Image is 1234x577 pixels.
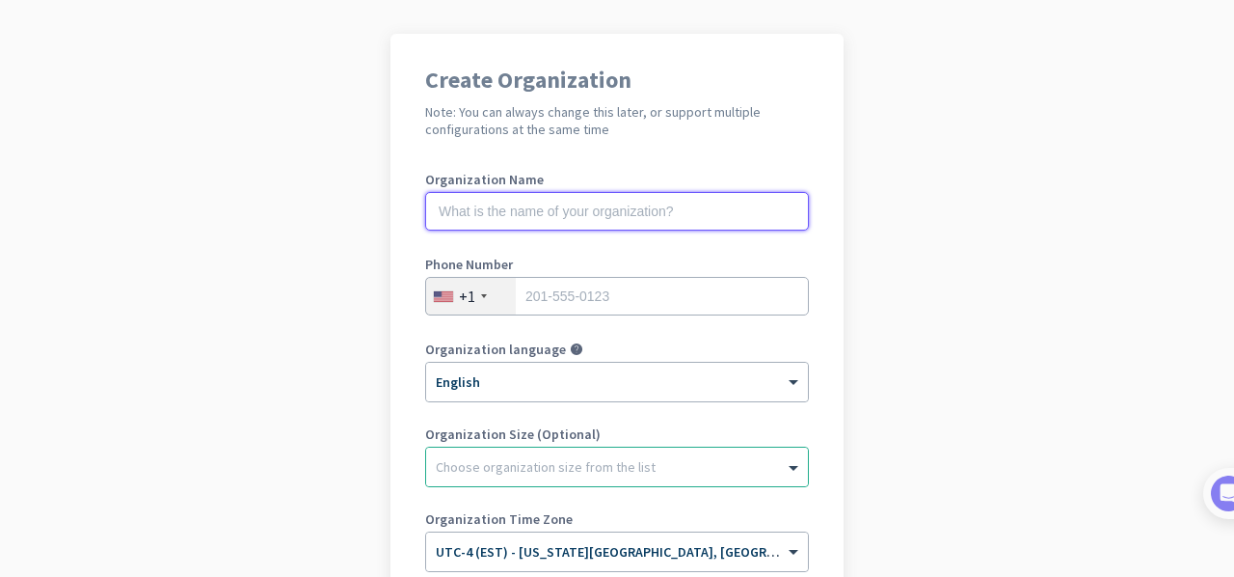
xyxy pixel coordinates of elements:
input: 201-555-0123 [425,277,809,316]
label: Organization language [425,343,566,356]
input: What is the name of your organization? [425,192,809,231]
div: +1 [459,287,475,306]
label: Phone Number [425,258,809,271]
label: Organization Name [425,173,809,186]
label: Organization Size (Optional) [425,427,809,441]
label: Organization Time Zone [425,512,809,526]
h1: Create Organization [425,69,809,92]
i: help [570,343,583,356]
h2: Note: You can always change this later, or support multiple configurations at the same time [425,103,809,138]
